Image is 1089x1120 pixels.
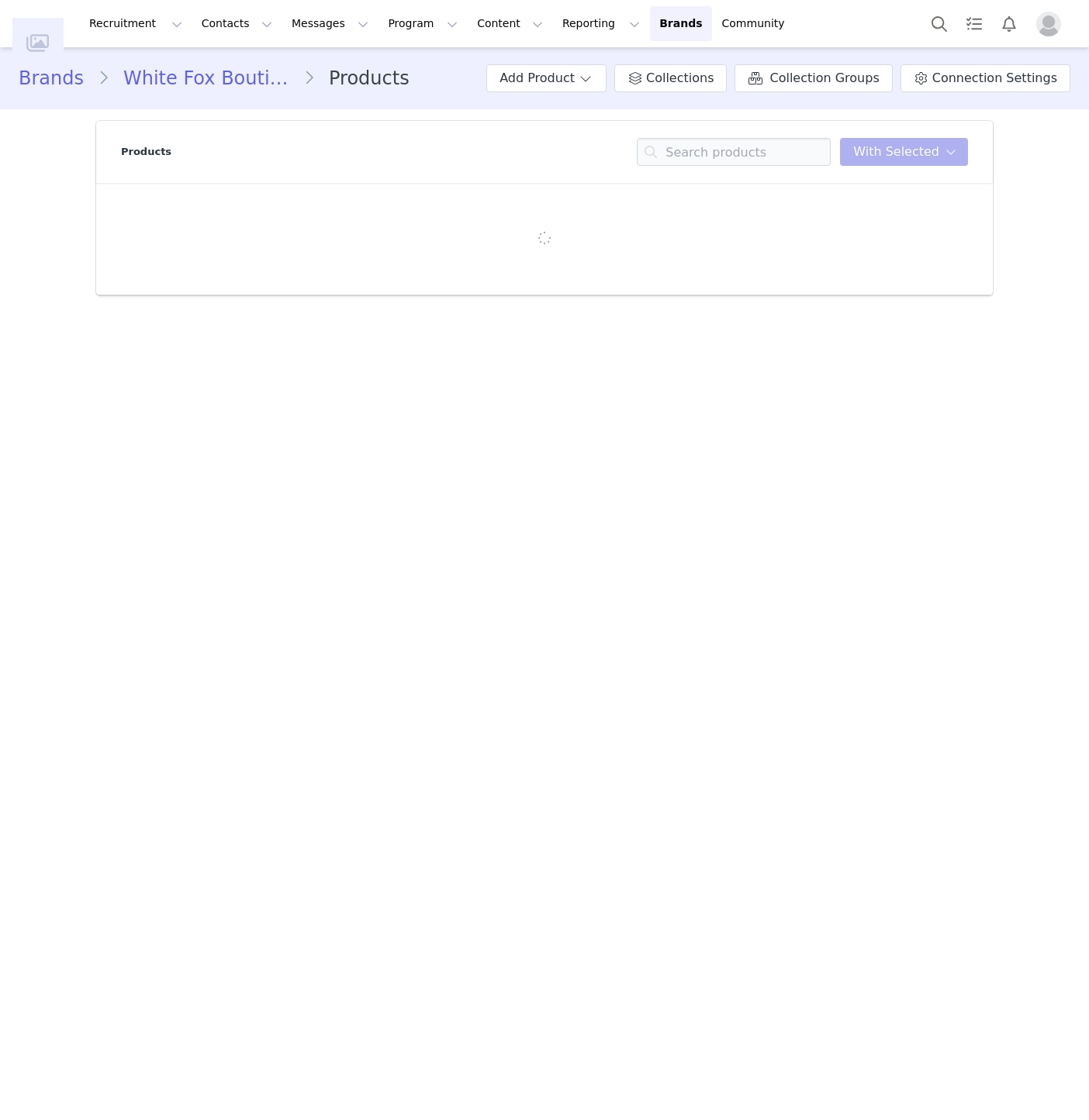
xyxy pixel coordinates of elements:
[922,6,956,41] button: Search
[379,6,467,41] button: Program
[80,6,192,41] button: Recruitment
[932,69,1057,88] span: Connection Settings
[901,64,1070,92] a: Connection Settings
[553,6,649,41] button: Reporting
[992,6,1026,41] button: Notifications
[468,6,552,41] button: Content
[121,144,171,160] p: Products
[646,69,714,88] span: Collections
[1027,12,1077,36] button: Profile
[637,138,831,166] input: Search products
[840,138,968,166] button: With Selected
[109,64,303,92] a: White Fox Boutique [GEOGRAPHIC_DATA]
[192,6,282,41] button: Contacts
[853,143,939,161] span: With Selected
[282,6,378,41] button: Messages
[650,6,711,41] a: Brands
[735,64,892,92] a: Collection Groups
[19,64,98,92] a: Brands
[713,6,801,41] a: Community
[769,69,879,88] span: Collection Groups
[1036,12,1061,36] img: placeholder-profile.jpg
[957,6,991,41] a: Tasks
[486,64,607,92] button: Add Product
[614,64,727,92] a: Collections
